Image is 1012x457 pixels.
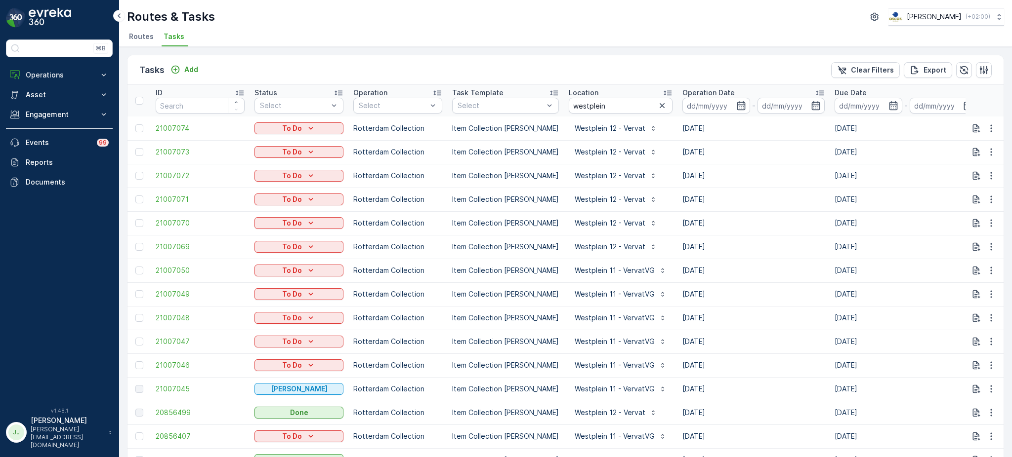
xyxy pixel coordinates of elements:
[6,105,113,124] button: Engagement
[6,8,26,28] img: logo
[677,259,830,282] td: [DATE]
[6,85,113,105] button: Asset
[830,377,982,401] td: [DATE]
[569,215,663,231] button: Westplein 12 - Vervat
[348,259,447,282] td: Rotterdam Collection
[348,140,447,164] td: Rotterdam Collection
[904,62,952,78] button: Export
[575,171,645,181] p: Westplein 12 - Vervat
[282,147,302,157] p: To Do
[569,191,663,207] button: Westplein 12 - Vervat
[254,217,343,229] button: To Do
[452,88,504,98] p: Task Template
[677,377,830,401] td: [DATE]
[254,288,343,300] button: To Do
[677,424,830,448] td: [DATE]
[447,116,564,140] td: Item Collection [PERSON_NAME]
[254,170,343,182] button: To Do
[830,259,982,282] td: [DATE]
[569,263,673,278] button: Westplein 11 - VervatVG
[254,265,343,276] button: To Do
[830,235,982,259] td: [DATE]
[254,88,277,98] p: Status
[135,432,143,440] div: Toggle Row Selected
[677,306,830,330] td: [DATE]
[184,65,198,75] p: Add
[682,88,735,98] p: Operation Date
[156,171,245,181] span: 21007072
[135,314,143,322] div: Toggle Row Selected
[282,360,302,370] p: To Do
[447,306,564,330] td: Item Collection [PERSON_NAME]
[29,8,71,28] img: logo_dark-DEwI_e13.png
[282,123,302,133] p: To Do
[575,218,645,228] p: Westplein 12 - Vervat
[254,312,343,324] button: To Do
[904,100,908,112] p: -
[447,353,564,377] td: Item Collection [PERSON_NAME]
[758,98,825,114] input: dd/mm/yyyy
[156,218,245,228] a: 21007070
[26,70,93,80] p: Operations
[282,337,302,346] p: To Do
[282,242,302,252] p: To Do
[135,361,143,369] div: Toggle Row Selected
[677,353,830,377] td: [DATE]
[156,147,245,157] span: 21007073
[348,306,447,330] td: Rotterdam Collection
[359,101,427,111] p: Select
[575,337,655,346] p: Westplein 11 - VervatVG
[6,65,113,85] button: Operations
[447,424,564,448] td: Item Collection [PERSON_NAME]
[569,88,598,98] p: Location
[830,353,982,377] td: [DATE]
[96,44,106,52] p: ⌘B
[830,116,982,140] td: [DATE]
[26,110,93,119] p: Engagement
[835,88,867,98] p: Due Date
[569,310,673,326] button: Westplein 11 - VervatVG
[139,63,165,77] p: Tasks
[447,377,564,401] td: Item Collection [PERSON_NAME]
[6,152,113,172] a: Reports
[156,313,245,323] a: 21007048
[569,120,663,136] button: Westplein 12 - Vervat
[447,259,564,282] td: Item Collection [PERSON_NAME]
[569,98,673,114] input: Search
[254,193,343,205] button: To Do
[254,383,343,395] button: Geen Afval
[8,424,24,440] div: JJ
[677,401,830,424] td: [DATE]
[156,408,245,418] a: 20856499
[348,235,447,259] td: Rotterdam Collection
[575,194,645,204] p: Westplein 12 - Vervat
[575,360,655,370] p: Westplein 11 - VervatVG
[348,116,447,140] td: Rotterdam Collection
[156,194,245,204] span: 21007071
[156,289,245,299] a: 21007049
[127,9,215,25] p: Routes & Tasks
[282,194,302,204] p: To Do
[135,385,143,393] div: Toggle Row Selected
[6,416,113,449] button: JJ[PERSON_NAME][PERSON_NAME][EMAIL_ADDRESS][DOMAIN_NAME]
[348,211,447,235] td: Rotterdam Collection
[569,144,663,160] button: Westplein 12 - Vervat
[348,188,447,211] td: Rotterdam Collection
[254,336,343,347] button: To Do
[348,282,447,306] td: Rotterdam Collection
[282,171,302,181] p: To Do
[966,13,990,21] p: ( +02:00 )
[135,172,143,180] div: Toggle Row Selected
[575,242,645,252] p: Westplein 12 - Vervat
[447,140,564,164] td: Item Collection [PERSON_NAME]
[447,330,564,353] td: Item Collection [PERSON_NAME]
[156,384,245,394] a: 21007045
[677,164,830,188] td: [DATE]
[282,266,302,275] p: To Do
[135,148,143,156] div: Toggle Row Selected
[910,98,977,114] input: dd/mm/yyyy
[135,338,143,345] div: Toggle Row Selected
[830,401,982,424] td: [DATE]
[575,266,655,275] p: Westplein 11 - VervatVG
